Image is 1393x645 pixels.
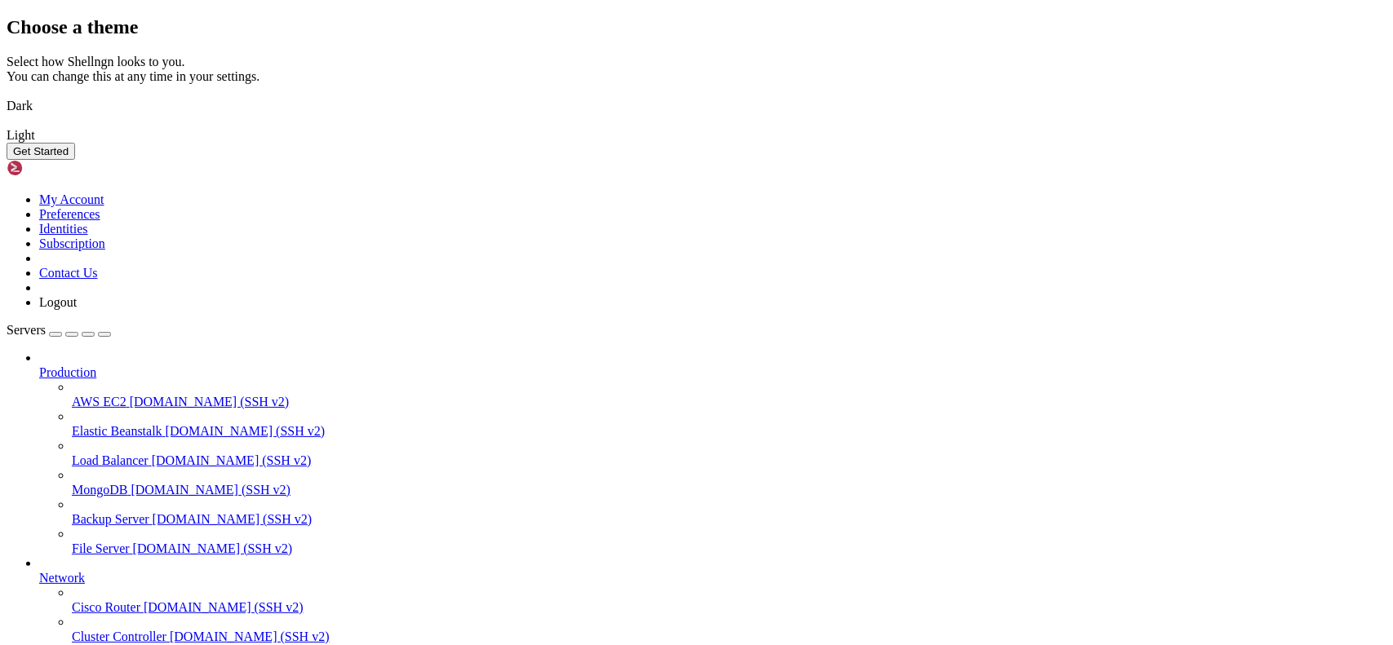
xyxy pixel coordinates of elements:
button: Get Started [7,143,75,160]
li: Network [39,556,1386,644]
span: [DOMAIN_NAME] (SSH v2) [130,395,290,409]
li: Backup Server [DOMAIN_NAME] (SSH v2) [72,497,1386,527]
a: Load Balancer [DOMAIN_NAME] (SSH v2) [72,453,1386,468]
a: My Account [39,192,104,206]
a: Preferences [39,207,100,221]
a: AWS EC2 [DOMAIN_NAME] (SSH v2) [72,395,1386,409]
a: Identities [39,222,88,236]
li: Production [39,351,1386,556]
span: File Server [72,541,130,555]
div: Select how Shellngn looks to you. You can change this at any time in your settings. [7,55,1386,84]
a: Logout [39,295,77,309]
span: [DOMAIN_NAME] (SSH v2) [152,453,312,467]
a: File Server [DOMAIN_NAME] (SSH v2) [72,541,1386,556]
div: Dark [7,99,1386,113]
li: File Server [DOMAIN_NAME] (SSH v2) [72,527,1386,556]
a: Cluster Controller [DOMAIN_NAME] (SSH v2) [72,630,1386,644]
span: Production [39,365,96,379]
li: AWS EC2 [DOMAIN_NAME] (SSH v2) [72,380,1386,409]
img: Shellngn [7,160,100,176]
a: Production [39,365,1386,380]
span: Backup Server [72,512,149,526]
span: Network [39,571,85,585]
li: Cluster Controller [DOMAIN_NAME] (SSH v2) [72,615,1386,644]
span: [DOMAIN_NAME] (SSH v2) [144,600,304,614]
span: Cluster Controller [72,630,166,643]
a: Servers [7,323,111,337]
span: [DOMAIN_NAME] (SSH v2) [131,483,291,497]
a: Contact Us [39,266,98,280]
a: Network [39,571,1386,585]
span: [DOMAIN_NAME] (SSH v2) [166,424,326,438]
span: AWS EC2 [72,395,126,409]
a: Cisco Router [DOMAIN_NAME] (SSH v2) [72,600,1386,615]
span: Elastic Beanstalk [72,424,162,438]
li: Cisco Router [DOMAIN_NAME] (SSH v2) [72,585,1386,615]
a: Backup Server [DOMAIN_NAME] (SSH v2) [72,512,1386,527]
div: Light [7,128,1386,143]
a: Subscription [39,236,105,250]
span: MongoDB [72,483,127,497]
h2: Choose a theme [7,16,1386,38]
li: MongoDB [DOMAIN_NAME] (SSH v2) [72,468,1386,497]
li: Load Balancer [DOMAIN_NAME] (SSH v2) [72,439,1386,468]
span: [DOMAIN_NAME] (SSH v2) [170,630,330,643]
a: Elastic Beanstalk [DOMAIN_NAME] (SSH v2) [72,424,1386,439]
a: MongoDB [DOMAIN_NAME] (SSH v2) [72,483,1386,497]
span: Servers [7,323,46,337]
span: Cisco Router [72,600,140,614]
li: Elastic Beanstalk [DOMAIN_NAME] (SSH v2) [72,409,1386,439]
span: [DOMAIN_NAME] (SSH v2) [153,512,313,526]
span: [DOMAIN_NAME] (SSH v2) [133,541,293,555]
span: Load Balancer [72,453,149,467]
